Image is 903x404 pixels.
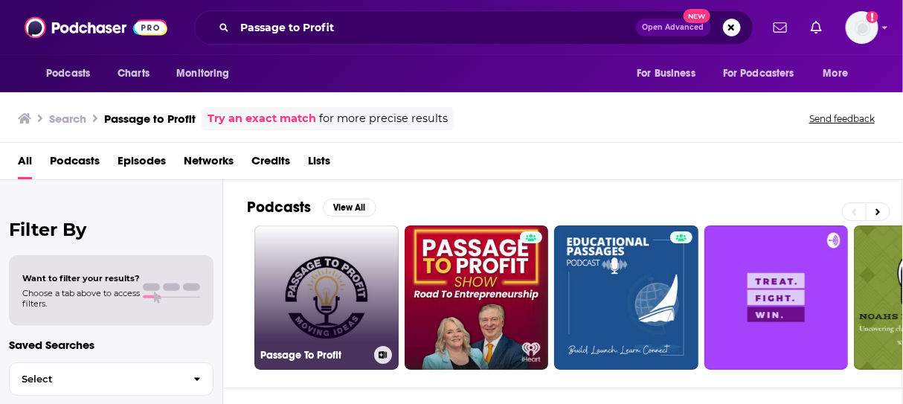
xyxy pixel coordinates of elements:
[166,60,248,88] button: open menu
[637,63,695,84] span: For Business
[22,273,140,283] span: Want to filter your results?
[713,60,816,88] button: open menu
[36,60,109,88] button: open menu
[723,63,794,84] span: For Podcasters
[184,149,234,179] a: Networks
[846,11,878,44] button: Show profile menu
[805,112,879,125] button: Send feedback
[25,13,167,42] img: Podchaser - Follow, Share and Rate Podcasts
[50,149,100,179] a: Podcasts
[323,199,376,217] button: View All
[813,60,867,88] button: open menu
[104,112,196,126] h3: Passage to Profit
[9,338,213,352] p: Saved Searches
[22,288,140,309] span: Choose a tab above to access filters.
[9,219,213,240] h2: Filter By
[118,63,150,84] span: Charts
[10,374,181,384] span: Select
[768,15,793,40] a: Show notifications dropdown
[108,60,158,88] a: Charts
[823,63,849,84] span: More
[254,225,399,370] a: Passage To Profit
[118,149,166,179] a: Episodes
[46,63,90,84] span: Podcasts
[626,60,714,88] button: open menu
[684,9,710,23] span: New
[319,110,448,127] span: for more precise results
[308,149,330,179] a: Lists
[867,11,878,23] svg: Add a profile image
[247,198,376,217] a: PodcastsView All
[247,198,311,217] h2: Podcasts
[251,149,290,179] a: Credits
[18,149,32,179] a: All
[49,112,86,126] h3: Search
[208,110,316,127] a: Try an exact match
[636,19,711,36] button: Open AdvancedNew
[9,362,213,396] button: Select
[194,10,753,45] div: Search podcasts, credits, & more...
[846,11,878,44] span: Logged in as rgertner
[260,349,368,362] h3: Passage To Profit
[643,24,704,31] span: Open Advanced
[846,11,878,44] img: User Profile
[235,16,636,39] input: Search podcasts, credits, & more...
[176,63,229,84] span: Monitoring
[805,15,828,40] a: Show notifications dropdown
